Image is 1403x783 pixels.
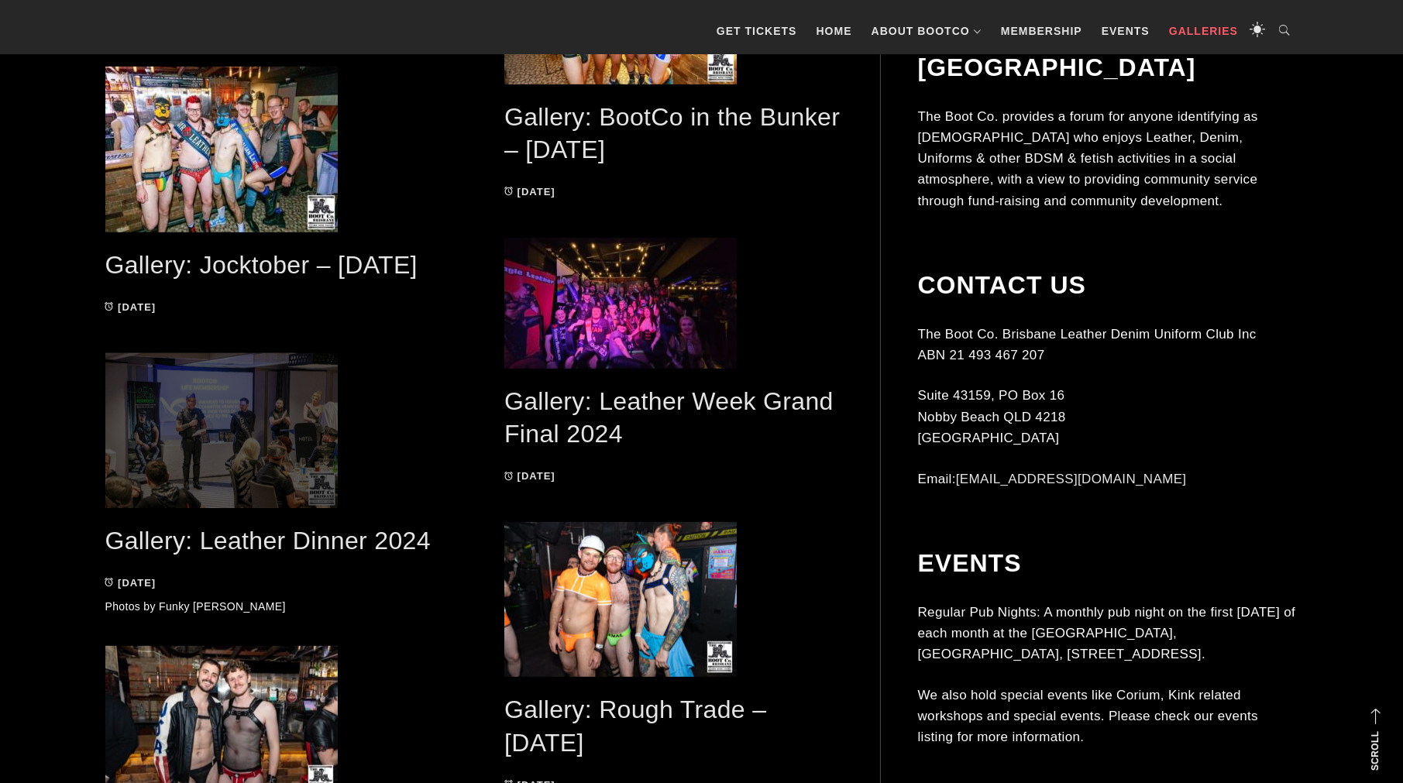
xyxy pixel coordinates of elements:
[918,385,1298,448] p: Suite 43159, PO Box 16 Nobby Beach QLD 4218 [GEOGRAPHIC_DATA]
[504,470,555,482] a: [DATE]
[504,186,555,197] a: [DATE]
[504,103,840,164] a: Gallery: BootCo in the Bunker – [DATE]
[918,106,1298,211] p: The Boot Co. provides a forum for anyone identifying as [DEMOGRAPHIC_DATA] who enjoys Leather, De...
[118,301,156,313] time: [DATE]
[956,472,1187,486] a: [EMAIL_ADDRESS][DOMAIN_NAME]
[1370,731,1381,771] strong: Scroll
[504,695,766,757] a: Gallery: Rough Trade – [DATE]
[864,8,989,54] a: About BootCo
[918,324,1298,366] p: The Boot Co. Brisbane Leather Denim Uniform Club Inc ABN 21 493 467 207
[518,186,555,197] time: [DATE]
[518,470,555,482] time: [DATE]
[709,8,805,54] a: GET TICKETS
[809,8,860,54] a: Home
[105,598,443,615] p: Photos by Funky [PERSON_NAME]
[504,387,834,448] a: Gallery: Leather Week Grand Final 2024
[918,602,1298,665] p: Regular Pub Nights: A monthly pub night on the first [DATE] of each month at the [GEOGRAPHIC_DATA...
[118,577,156,589] time: [DATE]
[105,577,156,589] a: [DATE]
[1161,8,1246,54] a: Galleries
[918,469,1298,489] p: Email:
[918,685,1298,748] p: We also hold special events like Corium, Kink related workshops and special events. Please check ...
[105,527,431,555] a: Gallery: Leather Dinner 2024
[918,270,1298,300] h2: Contact Us
[105,301,156,313] a: [DATE]
[918,548,1298,578] h2: Events
[993,8,1090,54] a: Membership
[105,251,418,279] a: Gallery: Jocktober – [DATE]
[1094,8,1157,54] a: Events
